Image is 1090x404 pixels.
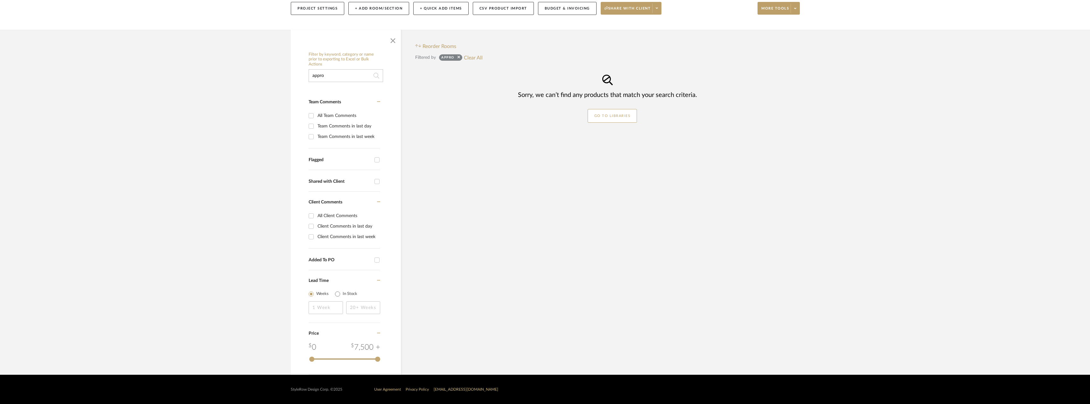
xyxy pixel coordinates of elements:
[423,43,456,50] span: Reorder Rooms
[318,221,379,231] div: Client Comments in last day
[601,2,662,15] button: Share with client
[318,232,379,242] div: Client Comments in last week
[309,257,371,263] div: Added To PO
[318,132,379,142] div: Team Comments in last week
[604,6,651,16] span: Share with client
[464,53,483,62] button: Clear All
[309,331,319,336] span: Price
[761,6,789,16] span: More tools
[588,109,637,123] a: GO TO LIBRARIES
[318,121,379,131] div: Team Comments in last day
[415,91,800,99] div: Sorry, we can’t find any products that match your search criteria.
[413,2,469,15] button: + Quick Add Items
[309,100,341,104] span: Team Comments
[415,43,456,50] button: Reorder Rooms
[415,54,436,61] div: Filtered by
[309,200,342,204] span: Client Comments
[309,52,383,67] h6: Filter by keyword, category or name prior to exporting to Excel or Bulk Actions
[473,2,534,15] button: CSV Product Import
[343,291,357,297] label: In Stock
[441,55,454,62] div: appro
[309,342,316,353] div: 0
[406,387,429,391] a: Privacy Policy
[316,291,329,297] label: Weeks
[291,387,342,392] div: StyleRow Design Corp. ©2025
[346,301,381,314] input: 20+ Weeks
[351,342,380,353] div: 7,500 +
[309,179,371,184] div: Shared with Client
[309,69,383,82] input: Search within 0 results
[387,33,399,46] button: Close
[291,2,344,15] button: Project Settings
[309,278,329,283] span: Lead Time
[758,2,800,15] button: More tools
[318,211,379,221] div: All Client Comments
[318,111,379,121] div: All Team Comments
[538,2,597,15] button: Budget & Invoicing
[309,301,343,314] input: 1 Week
[434,387,498,391] a: [EMAIL_ADDRESS][DOMAIN_NAME]
[374,387,401,391] a: User Agreement
[309,157,371,163] div: Flagged
[348,2,409,15] button: + Add Room/Section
